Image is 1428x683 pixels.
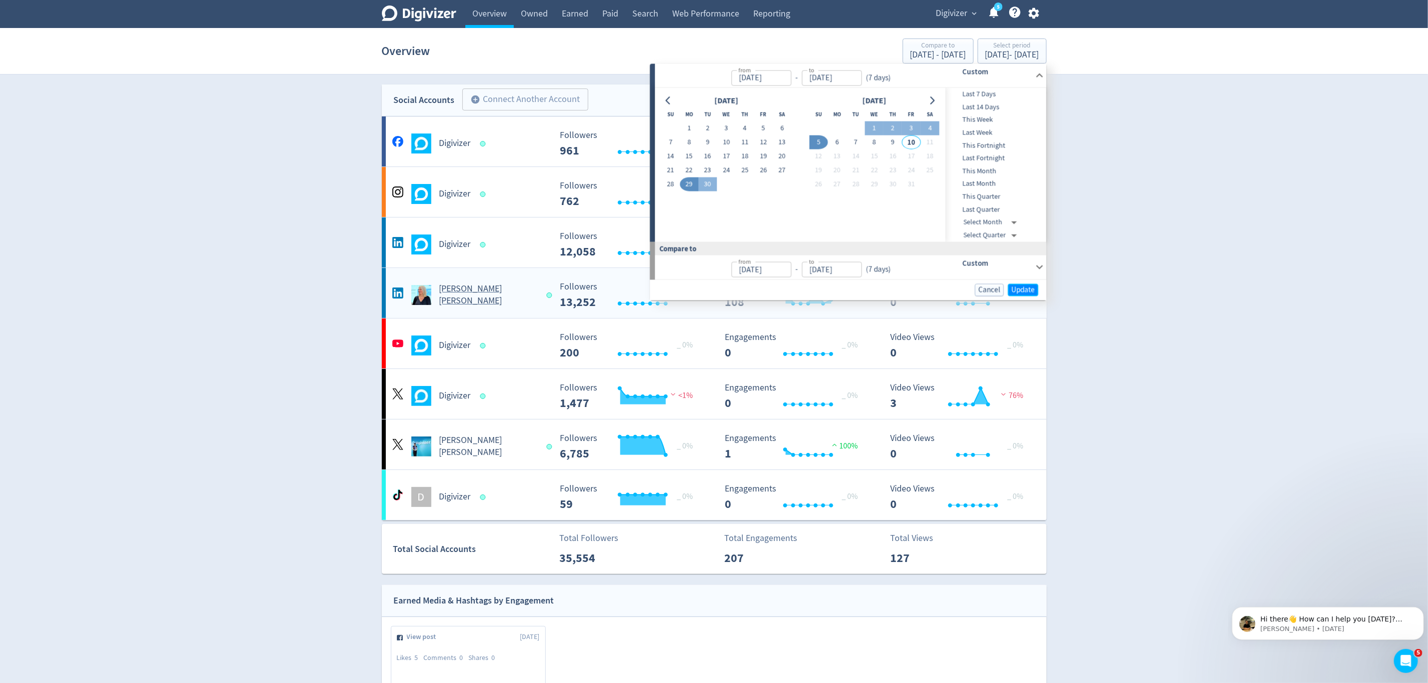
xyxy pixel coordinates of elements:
div: [DATE] - [DATE] [910,50,966,59]
div: Last Month [946,177,1045,190]
span: Last Quarter [946,204,1045,215]
button: 29 [865,177,884,191]
button: 22 [680,163,698,177]
span: _ 0% [842,340,858,350]
a: Digivizer undefinedDigivizer Followers 1,477 Followers 1,477 <1% Engagements 0 Engagements 0 _ 0%... [382,369,1047,419]
button: 19 [809,163,828,177]
button: 23 [884,163,902,177]
img: Emma Lo Russo undefined [411,436,431,456]
img: Digivizer undefined [411,234,431,254]
button: 26 [754,163,773,177]
div: Social Accounts [394,93,455,107]
button: 3 [717,121,736,135]
div: Select Month [964,216,1021,229]
button: 5 [809,135,828,149]
h5: [PERSON_NAME] [PERSON_NAME] [439,434,538,458]
svg: Followers 6,785 [555,433,705,460]
span: This Fortnight [946,140,1045,151]
button: 8 [680,135,698,149]
button: 24 [717,163,736,177]
button: 23 [698,163,717,177]
button: 8 [865,135,884,149]
p: Total Followers [559,531,618,545]
button: 20 [828,163,846,177]
button: 13 [773,135,791,149]
button: 15 [680,149,698,163]
span: Data last synced: 10 Oct 2025, 12:02am (AEDT) [547,444,555,449]
div: - [791,264,802,275]
button: 4 [736,121,754,135]
span: Last Month [946,178,1045,189]
div: This Fortnight [946,139,1045,152]
label: to [809,65,814,74]
button: 25 [736,163,754,177]
span: _ 0% [677,340,693,350]
span: add_circle [471,94,481,104]
span: expand_more [970,9,979,18]
img: negative-performance.svg [999,390,1009,398]
h6: Custom [963,257,1031,269]
button: 21 [847,163,865,177]
div: Compare to [650,242,1047,255]
img: positive-performance.svg [830,441,840,448]
button: 9 [698,135,717,149]
button: 30 [884,177,902,191]
button: 21 [661,163,680,177]
span: Update [1012,286,1035,293]
th: Monday [828,107,846,121]
svg: Followers 59 [555,484,705,510]
button: 27 [773,163,791,177]
h1: Overview [382,35,430,67]
img: Digivizer undefined [411,133,431,153]
span: _ 0% [677,441,693,451]
div: Last 14 Days [946,100,1045,113]
svg: Followers 961 [555,130,705,157]
div: ( 7 days ) [862,72,895,83]
span: View post [407,632,442,642]
button: 16 [884,149,902,163]
button: 11 [921,135,939,149]
span: _ 0% [1007,441,1023,451]
button: 6 [828,135,846,149]
button: 4 [921,121,939,135]
th: Thursday [884,107,902,121]
h5: Digivizer [439,238,471,250]
th: Saturday [773,107,791,121]
a: Digivizer undefinedDigivizer Followers 200 Followers 200 _ 0% Engagements 0 Engagements 0 _ 0% Vi... [382,318,1047,368]
button: 3 [902,121,921,135]
button: 22 [865,163,884,177]
div: ( 7 days ) [862,264,891,275]
div: Last Week [946,126,1045,139]
th: Friday [754,107,773,121]
button: 14 [661,149,680,163]
div: Last Quarter [946,203,1045,216]
span: _ 0% [1007,491,1023,501]
div: [DATE] [711,94,741,107]
span: Last Week [946,127,1045,138]
span: _ 0% [842,491,858,501]
h5: Digivizer [439,491,471,503]
button: 7 [847,135,865,149]
div: - [791,72,802,83]
button: 18 [736,149,754,163]
th: Wednesday [865,107,884,121]
img: Digivizer undefined [411,335,431,355]
p: 207 [724,549,782,567]
span: 5 [415,653,418,662]
img: Emma Lo Russo undefined [411,285,431,305]
svg: Engagements 1 [720,433,870,460]
svg: Engagements 0 [720,383,870,409]
a: Emma Lo Russo undefined[PERSON_NAME] [PERSON_NAME] Followers 13,252 Followers 13,252 _ 0% Engagem... [382,268,1047,318]
span: Data last synced: 10 Oct 2025, 2:01pm (AEDT) [480,191,488,197]
button: 28 [661,177,680,191]
svg: Followers 13,252 [555,282,705,308]
span: 5 [1415,649,1423,657]
span: Data last synced: 10 Oct 2025, 8:02am (AEDT) [480,343,488,348]
span: Data last synced: 10 Oct 2025, 2:01pm (AEDT) [480,141,488,146]
span: Last 7 Days [946,89,1045,100]
div: Shares [469,653,501,663]
span: 0 [492,653,495,662]
button: Cancel [975,283,1004,296]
